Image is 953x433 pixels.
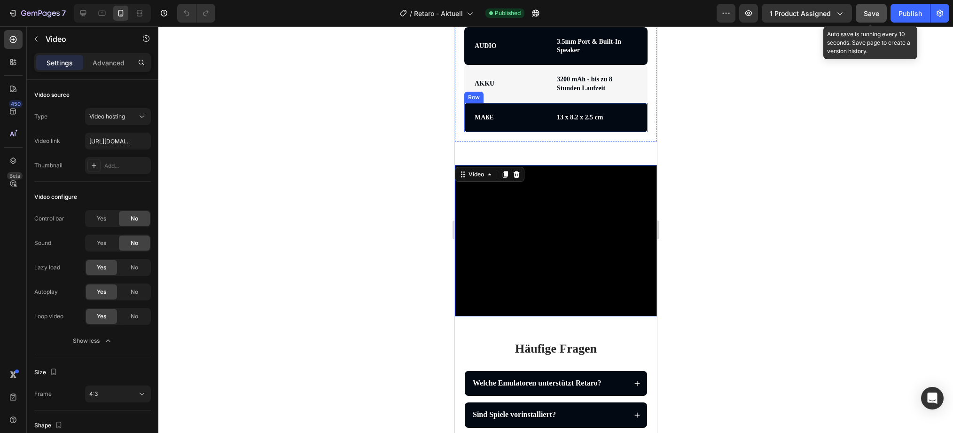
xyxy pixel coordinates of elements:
div: Autoplay [34,288,58,296]
div: Type [34,112,47,121]
div: Open Intercom Messenger [921,387,944,409]
span: Video hosting [89,113,125,120]
span: Yes [97,312,106,321]
span: Yes [97,239,106,247]
span: Yes [97,214,106,223]
div: Publish [898,8,922,18]
span: / [410,8,412,18]
button: 1 product assigned [762,4,852,23]
span: No [131,214,138,223]
span: No [131,239,138,247]
div: Size [34,366,59,379]
div: 450 [9,100,23,108]
div: Thumbnail [34,161,62,170]
span: Save [864,9,879,17]
div: Frame [34,390,52,398]
button: 4:3 [85,386,151,402]
div: Show less [73,336,113,346]
div: Video source [34,91,70,99]
button: 7 [4,4,70,23]
iframe: Design area [455,26,657,433]
button: Show less [34,332,151,349]
p: Advanced [93,58,125,68]
button: Save [856,4,887,23]
div: Control bar [34,214,64,223]
span: No [131,312,138,321]
div: Loop video [34,312,63,321]
div: Video configure [34,193,77,201]
div: Sound [34,239,51,247]
span: No [131,288,138,296]
button: Video hosting [85,108,151,125]
div: Video link [34,137,60,145]
span: Yes [97,263,106,272]
span: No [131,263,138,272]
span: 4:3 [89,390,98,397]
div: Undo/Redo [177,4,215,23]
span: Published [495,9,521,17]
p: Settings [47,58,73,68]
button: Publish [891,4,930,23]
div: Shape [34,419,64,432]
div: Add... [104,162,148,170]
span: Retaro - Aktuell [414,8,463,18]
div: Beta [7,172,23,180]
p: Video [46,33,125,45]
input: Insert video url here [85,133,151,150]
span: Yes [97,288,106,296]
span: 1 product assigned [770,8,831,18]
div: Lazy load [34,263,60,272]
p: 7 [62,8,66,19]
